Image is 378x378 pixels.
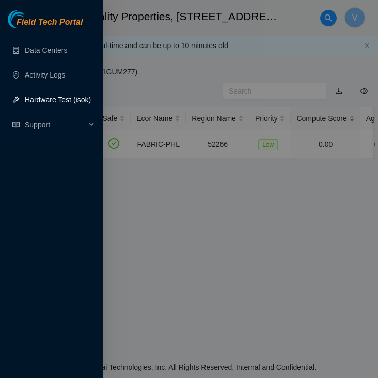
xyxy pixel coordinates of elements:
[12,121,20,128] span: read
[17,18,83,27] span: Field Tech Portal
[25,114,86,135] span: Support
[8,10,52,28] img: Akamai Technologies
[25,46,67,54] a: Data Centers
[25,96,91,104] a: Hardware Test (isok)
[25,71,66,79] a: Activity Logs
[8,19,83,32] a: Akamai TechnologiesField Tech Portal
